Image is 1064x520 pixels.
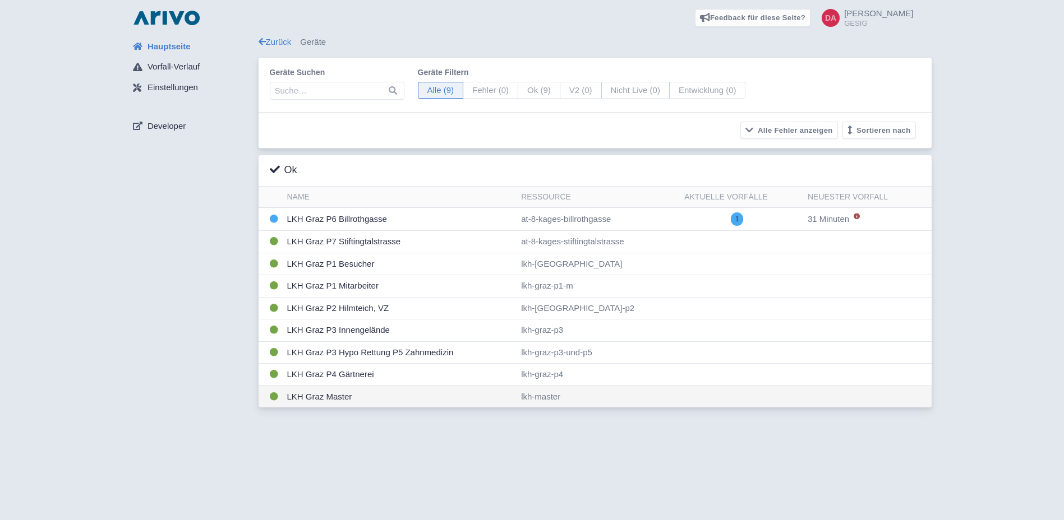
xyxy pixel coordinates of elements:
span: Ok (9) [518,82,560,99]
small: GESIG [844,20,913,27]
td: LKH Graz P4 Gärtnerei [283,364,517,386]
span: [PERSON_NAME] [844,8,913,18]
h3: Ok [270,164,297,177]
td: LKH Graz P2 Hilmteich, VZ [283,297,517,319]
td: lkh-graz-p3 [517,319,680,342]
td: LKH Graz Master [283,386,517,407]
span: 31 Minuten [808,214,849,224]
td: lkh-[GEOGRAPHIC_DATA]-p2 [517,297,680,319]
div: Geräte [259,36,932,49]
th: Name [283,187,517,208]
span: Entwicklung (0) [669,82,746,99]
button: Sortieren nach [842,122,916,139]
td: LKH Graz P6 Billrothgasse [283,208,517,231]
th: Ressource [517,187,680,208]
label: Geräte suchen [270,67,404,78]
td: lkh-graz-p3-und-p5 [517,341,680,364]
span: Vorfall-Verlauf [148,61,200,73]
th: Aktuelle Vorfälle [680,187,803,208]
a: Hauptseite [124,36,259,57]
th: Neuester Vorfall [803,187,932,208]
td: LKH Graz P7 Stiftingtalstrasse [283,231,517,253]
td: lkh-graz-p4 [517,364,680,386]
td: LKH Graz P1 Mitarbeiter [283,275,517,298]
a: Developer [124,115,259,137]
td: LKH Graz P3 Hypo Rettung P5 Zahnmedizin [283,341,517,364]
a: [PERSON_NAME] GESIG [815,9,913,27]
img: logo [131,9,202,27]
span: Alle (9) [418,82,464,99]
td: at-8-kages-stiftingtalstrasse [517,231,680,253]
td: LKH Graz P1 Besucher [283,253,517,275]
span: Nicht Live (0) [601,82,670,99]
td: lkh-graz-p1-m [517,275,680,298]
a: Feedback für diese Seite? [695,9,811,27]
a: Einstellungen [124,77,259,99]
td: lkh-master [517,386,680,407]
span: 1 [731,212,744,226]
td: at-8-kages-billrothgasse [517,208,680,231]
a: Zurück [259,37,292,47]
td: lkh-[GEOGRAPHIC_DATA] [517,253,680,275]
td: LKH Graz P3 Innengelände [283,319,517,342]
label: Geräte filtern [418,67,746,78]
input: Suche… [270,82,404,100]
span: V2 (0) [560,82,602,99]
span: Einstellungen [148,81,198,94]
span: Developer [148,120,186,133]
span: Hauptseite [148,40,191,53]
a: Vorfall-Verlauf [124,57,259,78]
button: Alle Fehler anzeigen [740,122,838,139]
span: Fehler (0) [463,82,518,99]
